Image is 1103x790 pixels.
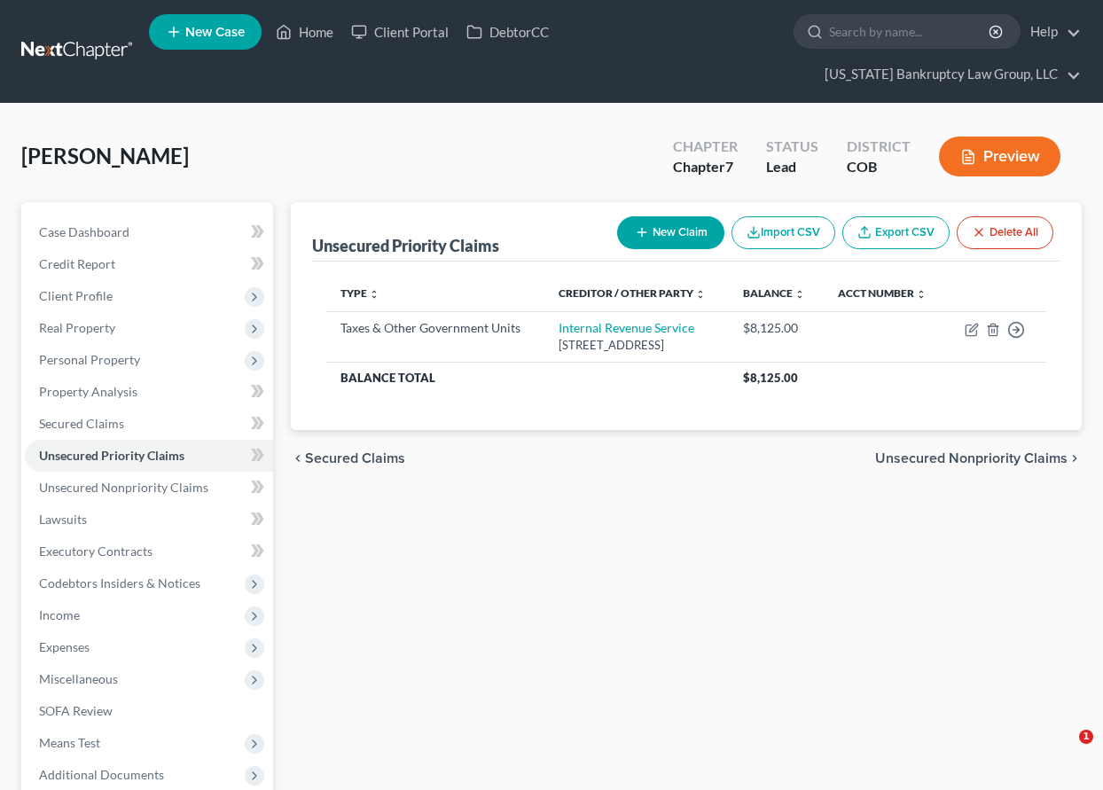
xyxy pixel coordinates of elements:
i: unfold_more [369,289,379,300]
a: Case Dashboard [25,216,273,248]
a: DebtorCC [458,16,558,48]
a: Unsecured Priority Claims [25,440,273,472]
a: [US_STATE] Bankruptcy Law Group, LLC [816,59,1081,90]
span: Additional Documents [39,767,164,782]
i: unfold_more [794,289,805,300]
a: Secured Claims [25,408,273,440]
div: Status [766,137,818,157]
span: Personal Property [39,352,140,367]
span: Executory Contracts [39,544,153,559]
a: Unsecured Nonpriority Claims [25,472,273,504]
a: Executory Contracts [25,536,273,567]
span: Means Test [39,735,100,750]
span: New Case [185,26,245,39]
button: Delete All [957,216,1053,249]
iframe: Intercom live chat [1043,730,1085,772]
span: Case Dashboard [39,224,129,239]
div: Chapter [673,157,738,177]
span: Lawsuits [39,512,87,527]
button: Import CSV [731,216,835,249]
i: unfold_more [916,289,927,300]
span: Unsecured Nonpriority Claims [39,480,208,495]
a: Acct Number unfold_more [838,286,927,300]
i: unfold_more [695,289,706,300]
span: Codebtors Insiders & Notices [39,575,200,591]
a: Export CSV [842,216,950,249]
span: Secured Claims [39,416,124,431]
span: Unsecured Nonpriority Claims [875,451,1068,465]
input: Search by name... [829,15,991,48]
div: Lead [766,157,818,177]
a: Credit Report [25,248,273,280]
a: Internal Revenue Service [559,320,694,335]
span: Expenses [39,639,90,654]
a: Lawsuits [25,504,273,536]
span: SOFA Review [39,703,113,718]
th: Balance Total [326,362,729,394]
span: Credit Report [39,256,115,271]
a: Help [1021,16,1081,48]
a: Property Analysis [25,376,273,408]
a: Home [267,16,342,48]
span: $8,125.00 [743,371,798,385]
i: chevron_right [1068,451,1082,465]
div: Unsecured Priority Claims [312,235,499,256]
a: SOFA Review [25,695,273,727]
span: Secured Claims [305,451,405,465]
button: New Claim [617,216,724,249]
div: $8,125.00 [743,319,810,337]
i: chevron_left [291,451,305,465]
div: Chapter [673,137,738,157]
span: [PERSON_NAME] [21,143,189,168]
div: Taxes & Other Government Units [340,319,530,337]
span: Real Property [39,320,115,335]
a: Type unfold_more [340,286,379,300]
span: Income [39,607,80,622]
button: Preview [939,137,1060,176]
button: Unsecured Nonpriority Claims chevron_right [875,451,1082,465]
span: Unsecured Priority Claims [39,448,184,463]
div: District [847,137,911,157]
button: chevron_left Secured Claims [291,451,405,465]
span: 1 [1079,730,1093,744]
span: Miscellaneous [39,671,118,686]
span: 7 [725,158,733,175]
a: Balance unfold_more [743,286,805,300]
a: Client Portal [342,16,458,48]
span: Client Profile [39,288,113,303]
a: Creditor / Other Party unfold_more [559,286,706,300]
div: [STREET_ADDRESS] [559,337,714,354]
div: COB [847,157,911,177]
span: Property Analysis [39,384,137,399]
